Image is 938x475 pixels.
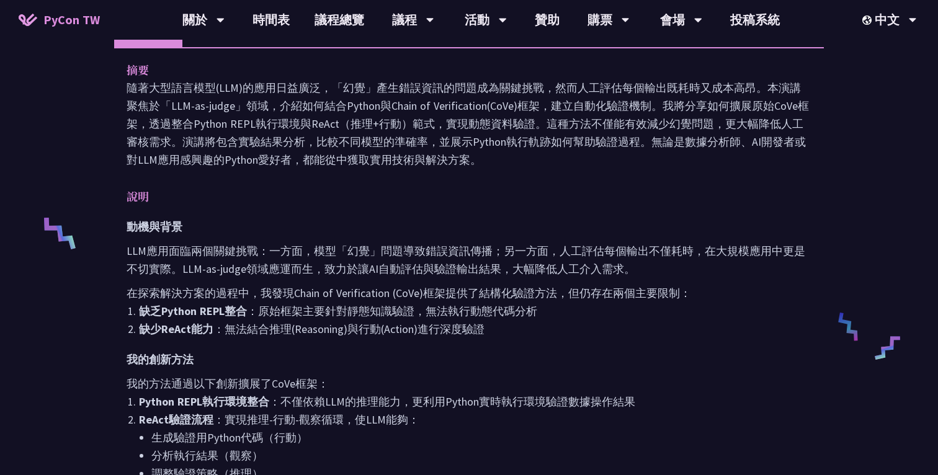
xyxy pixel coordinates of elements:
[127,284,811,302] p: 在探索解決方案的過程中，我發現Chain of Verification (CoVe)框架提供了結構化驗證方法，但仍存在兩個主要限制：
[6,4,112,35] a: PyCon TW
[862,16,875,25] img: Locale Icon
[127,350,811,368] h3: 我的創新方法
[43,11,100,29] span: PyCon TW
[127,61,787,79] p: 摘要
[127,375,811,393] p: 我的方法通過以下創新擴展了CoVe框架：
[139,393,811,411] li: ：不僅依賴LLM的推理能力，更利用Python實時執行環境驗證數據操作結果
[139,394,269,409] strong: Python REPL執行環境整合
[127,242,811,278] p: LLM應用面臨兩個關鍵挑戰：一方面，模型「幻覺」問題導致錯誤資訊傳播；另一方面，人工評估每個輸出不僅耗時，在大規模應用中更是不切實際。LLM-as-judge領域應運而生，致力於讓AI自動評估與...
[139,320,811,338] li: ：無法結合推理(Reasoning)與行動(Action)進行深度驗證
[139,322,213,336] strong: 缺少ReAct能力
[139,412,213,427] strong: ReAct驗證流程
[19,14,37,26] img: Home icon of PyCon TW 2025
[127,79,811,169] p: 隨著大型語言模型(LLM)的應用日益廣泛，「幻覺」產生錯誤資訊的問題成為關鍵挑戰，然而人工評估每個輸出既耗時又成本高昂。本演講聚焦於「LLM-as-judge」領域，介紹如何結合Python與C...
[127,218,811,236] h3: 動機與背景
[151,428,811,446] li: 生成驗證用Python代碼（行動）
[151,446,811,464] li: 分析執行結果（觀察）
[127,187,787,205] p: 說明
[139,302,811,320] li: ：原始框架主要針對靜態知識驗證，無法執行動態代碼分析
[139,304,247,318] strong: 缺乏Python REPL整合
